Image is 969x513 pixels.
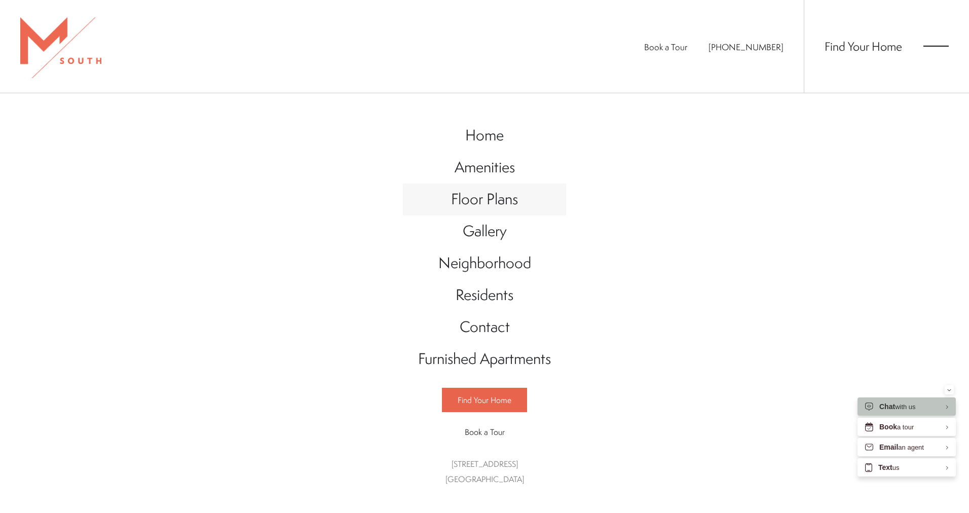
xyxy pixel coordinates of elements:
[460,316,510,337] span: Contact
[451,189,518,209] span: Floor Plans
[403,109,566,497] div: Main
[403,247,566,279] a: Go to Neighborhood
[442,388,527,412] a: Find Your Home
[403,215,566,247] a: Go to Gallery
[455,157,515,177] span: Amenities
[456,284,513,305] span: Residents
[825,38,902,54] a: Find Your Home
[442,420,527,444] a: Book a Tour
[709,41,784,53] span: [PHONE_NUMBER]
[403,184,566,215] a: Go to Floor Plans
[403,311,566,343] a: Go to Contact
[403,120,566,152] a: Go to Home
[403,152,566,184] a: Go to Amenities
[923,42,949,51] button: Open Menu
[709,41,784,53] a: Call Us at 813-570-8014
[438,252,531,273] span: Neighborhood
[20,17,101,78] img: MSouth
[403,279,566,311] a: Go to Residents
[465,426,505,437] span: Book a Tour
[445,458,524,485] a: Get Directions to 5110 South Manhattan Avenue Tampa, FL 33611
[418,348,551,369] span: Furnished Apartments
[458,394,511,406] span: Find Your Home
[403,343,566,375] a: Go to Furnished Apartments (opens in a new tab)
[644,41,687,53] a: Book a Tour
[463,221,507,241] span: Gallery
[465,125,504,145] span: Home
